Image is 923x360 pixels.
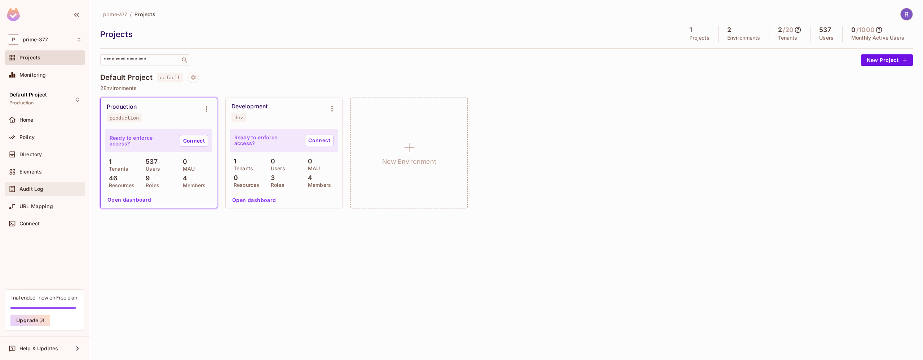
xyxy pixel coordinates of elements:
h4: Default Project [100,73,153,82]
button: New Project [861,54,913,66]
img: SReyMgAAAABJRU5ErkJggg== [7,8,20,21]
p: 1 [230,158,236,165]
h1: New Environment [382,156,436,167]
h5: 537 [819,26,831,33]
button: Upgrade [10,315,50,326]
p: Resources [230,182,259,188]
p: Tenants [778,35,798,41]
span: prime-377 [103,11,127,18]
h5: 2 [778,26,782,33]
span: Connect [19,221,40,226]
span: Projects [134,11,155,18]
div: production [110,115,139,121]
p: MAU [304,166,320,171]
div: Production [107,103,137,111]
p: 0 [179,158,187,165]
span: Production [9,100,34,106]
span: Policy [19,134,35,140]
span: Default Project [9,92,47,98]
h5: 0 [851,26,856,33]
button: Open dashboard [105,194,154,206]
h5: / 1000 [856,26,875,33]
p: 3 [267,174,275,181]
p: Users [267,166,285,171]
p: Monthly Active Users [851,35,904,41]
p: Tenants [105,166,128,172]
span: default [157,73,183,82]
img: Ramon Cruz [901,8,913,20]
div: Development [231,103,268,110]
span: Workspace: prime-377 [23,37,48,42]
p: Users [142,166,160,172]
div: dev [234,114,243,120]
span: Projects [19,55,40,60]
span: URL Mapping [19,203,53,209]
a: Connect [180,135,208,147]
p: 537 [142,158,158,165]
a: Connect [305,135,334,146]
p: Roles [267,182,284,188]
p: Roles [142,183,159,188]
span: Monitoring [19,72,46,78]
h5: 1 [689,26,692,33]
span: Project settings [187,75,199,82]
p: MAU [179,166,195,172]
li: / [130,11,132,18]
p: 4 [304,174,312,181]
p: Users [819,35,834,41]
span: Audit Log [19,186,43,192]
p: Members [304,182,331,188]
p: Ready to enforce access? [110,135,174,147]
button: Environment settings [199,102,214,116]
span: Home [19,117,34,123]
button: Open dashboard [229,194,279,206]
button: Environment settings [325,102,339,116]
p: 0 [267,158,275,165]
div: Projects [100,29,677,40]
p: 0 [230,174,238,181]
p: 2 Environments [100,85,913,91]
span: P [8,34,19,45]
p: 1 [105,158,111,165]
p: Environments [727,35,760,41]
h5: / 20 [783,26,794,33]
span: Elements [19,169,42,175]
h5: 2 [727,26,731,33]
p: Tenants [230,166,253,171]
div: Trial ended- now on Free plan [10,294,77,301]
p: 9 [142,175,150,182]
p: Resources [105,183,134,188]
span: Directory [19,152,42,157]
p: 4 [179,175,187,182]
p: Projects [689,35,710,41]
p: 46 [105,175,117,182]
p: 0 [304,158,312,165]
span: Help & Updates [19,346,58,351]
p: Ready to enforce access? [234,135,299,146]
p: Members [179,183,206,188]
